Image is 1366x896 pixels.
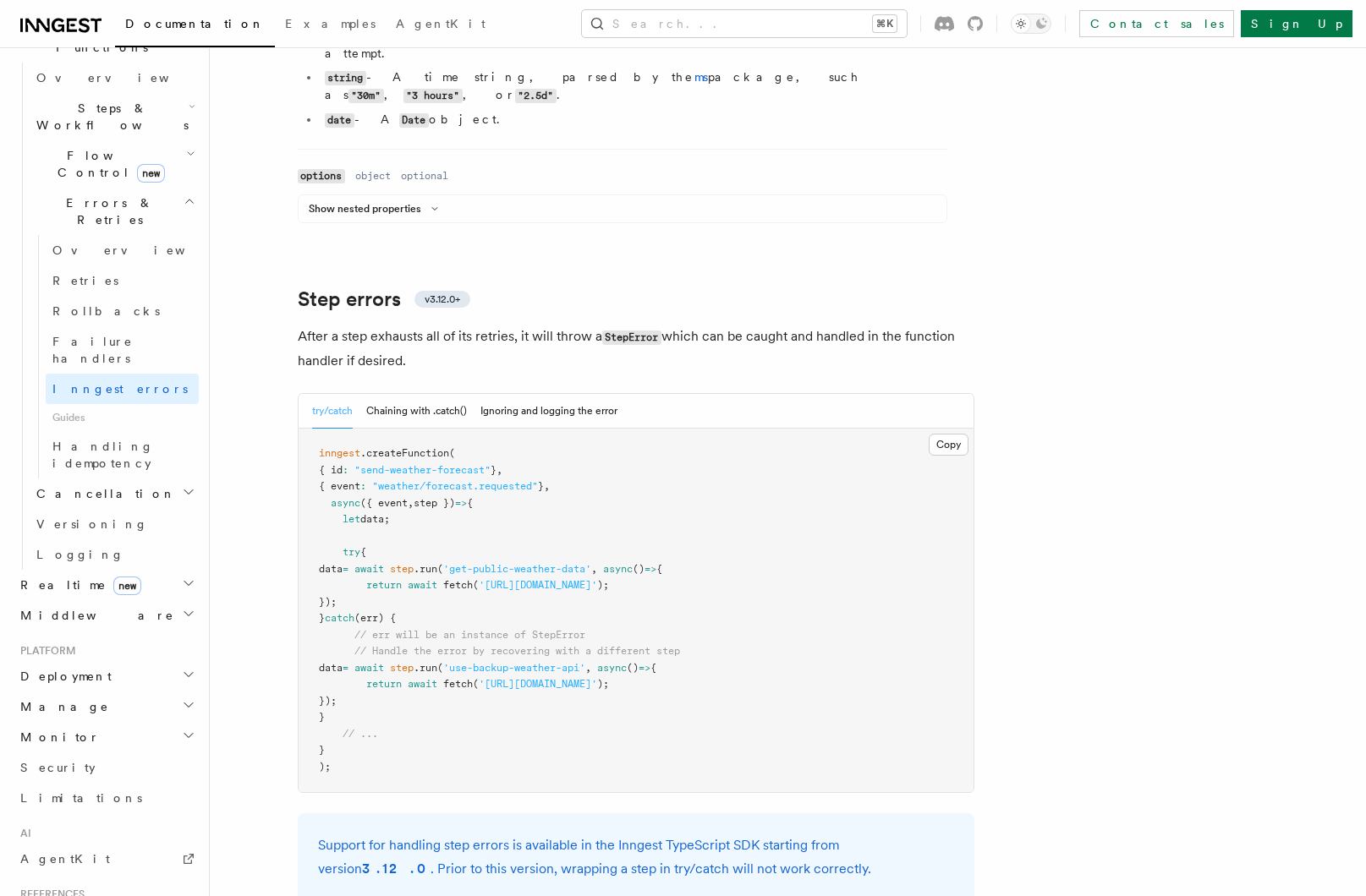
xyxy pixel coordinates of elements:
[36,548,124,561] span: Logging
[467,497,473,509] span: {
[298,169,345,183] code: options
[399,113,429,128] code: Date
[372,480,538,492] span: "weather/forecast.requested"
[443,579,473,591] span: fetch
[298,287,470,311] a: Step errorsv3.12.0+
[408,497,414,509] span: ,
[14,570,199,600] button: Realtimenew
[544,480,550,492] span: ,
[14,607,174,624] span: Middleware
[125,17,265,30] span: Documentation
[36,517,148,531] span: Versioning
[390,662,414,674] span: step
[46,265,199,296] a: Retries
[348,89,384,103] code: "30m"
[639,662,650,674] span: =>
[873,15,897,32] kbd: ⌘K
[14,661,199,691] button: Deployment
[14,600,199,631] button: Middleware
[319,480,360,492] span: { event
[312,394,353,429] button: try/catch
[30,100,189,134] span: Steps & Workflows
[360,447,449,459] span: .createFunction
[319,447,360,459] span: inngest
[137,164,165,183] span: new
[343,464,348,476] span: :
[408,678,437,690] span: await
[30,63,199,93] a: Overview
[597,678,609,690] span: );
[354,612,396,624] span: (err) {
[14,644,76,658] span: Platform
[414,497,455,509] span: step })
[585,662,591,674] span: ,
[14,827,31,840] span: AI
[320,111,947,128] li: - A object.
[443,678,473,690] span: fetch
[473,579,479,591] span: (
[319,744,325,756] span: }
[14,63,199,570] div: Inngest Functions
[30,140,199,188] button: Flow Controlnew
[354,662,384,674] span: await
[46,296,199,326] a: Rollbacks
[30,235,199,478] div: Errors & Retries
[366,678,402,690] span: return
[538,480,544,492] span: }
[354,563,384,575] span: await
[319,612,325,624] span: }
[52,274,118,287] span: Retries
[1241,10,1352,37] a: Sign Up
[20,761,96,774] span: Security
[355,169,391,183] dd: object
[52,382,188,396] span: Inngest errors
[479,678,597,690] span: '[URL][DOMAIN_NAME]'
[603,563,633,575] span: async
[929,434,968,456] button: Copy
[30,539,199,570] a: Logging
[325,612,354,624] span: catch
[360,497,408,509] span: ({ event
[318,833,954,881] p: Support for handling step errors is available in the Inngest TypeScript SDK starting from version...
[401,169,448,183] dd: optional
[602,331,661,345] code: StepError
[115,5,275,47] a: Documentation
[20,852,110,866] span: AgentKit
[443,662,585,674] span: 'use-backup-weather-api'
[30,93,199,140] button: Steps & Workflows
[360,513,390,525] span: data;
[362,860,431,877] strong: 3.12.0
[52,243,227,257] span: Overview
[656,563,662,575] span: {
[285,17,376,30] span: Examples
[20,791,142,805] span: Limitations
[30,147,186,181] span: Flow Control
[597,579,609,591] span: );
[52,335,133,365] span: Failure handlers
[694,70,708,84] a: ms
[46,235,199,265] a: Overview
[633,563,645,575] span: ()
[331,497,360,509] span: async
[354,645,680,657] span: // Handle the error by recovering with a different step
[14,783,199,813] a: Limitations
[343,662,348,674] span: =
[325,113,354,128] code: date
[403,89,463,103] code: "3 hours"
[591,563,597,575] span: ,
[325,71,366,85] code: string
[496,464,502,476] span: ,
[1011,14,1051,34] button: Toggle dark mode
[360,546,366,558] span: {
[36,71,211,85] span: Overview
[113,576,141,595] span: new
[366,394,467,429] button: Chaining with .catch()
[46,326,199,374] a: Failure handlers
[360,480,366,492] span: :
[354,629,585,641] span: // err will be an instance of StepError
[414,563,437,575] span: .run
[319,761,331,773] span: );
[437,662,443,674] span: (
[319,711,325,723] span: }
[30,485,176,502] span: Cancellation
